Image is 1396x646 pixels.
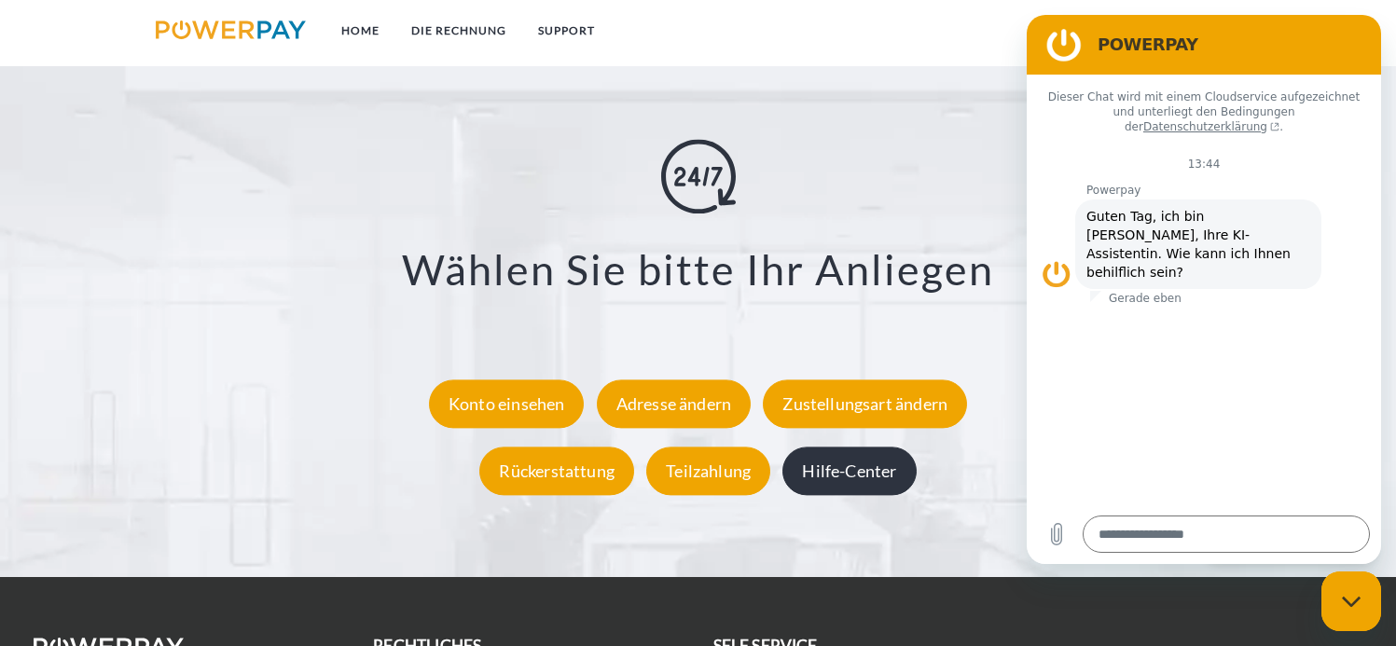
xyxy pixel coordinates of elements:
a: Home [325,14,395,48]
div: Zustellungsart ändern [763,379,967,428]
img: online-shopping.svg [661,140,736,214]
a: Konto einsehen [424,393,589,414]
h3: Wählen Sie bitte Ihr Anliegen [93,244,1303,296]
a: Hilfe-Center [778,460,920,481]
iframe: Schaltfläche zum Öffnen des Messaging-Fensters; Konversation läuft [1321,571,1381,631]
a: SUPPORT [522,14,611,48]
iframe: Messaging-Fenster [1027,15,1381,564]
a: Rückerstattung [475,460,639,481]
a: Adresse ändern [592,393,756,414]
img: logo-powerpay.svg [156,21,306,39]
div: Konto einsehen [429,379,585,428]
div: Rückerstattung [479,447,634,495]
div: Adresse ändern [597,379,752,428]
a: Teilzahlung [642,460,775,481]
div: Hilfe-Center [782,447,916,495]
a: Zustellungsart ändern [758,393,972,414]
a: DIE RECHNUNG [395,14,522,48]
a: agb [1144,14,1202,48]
div: Teilzahlung [646,447,770,495]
